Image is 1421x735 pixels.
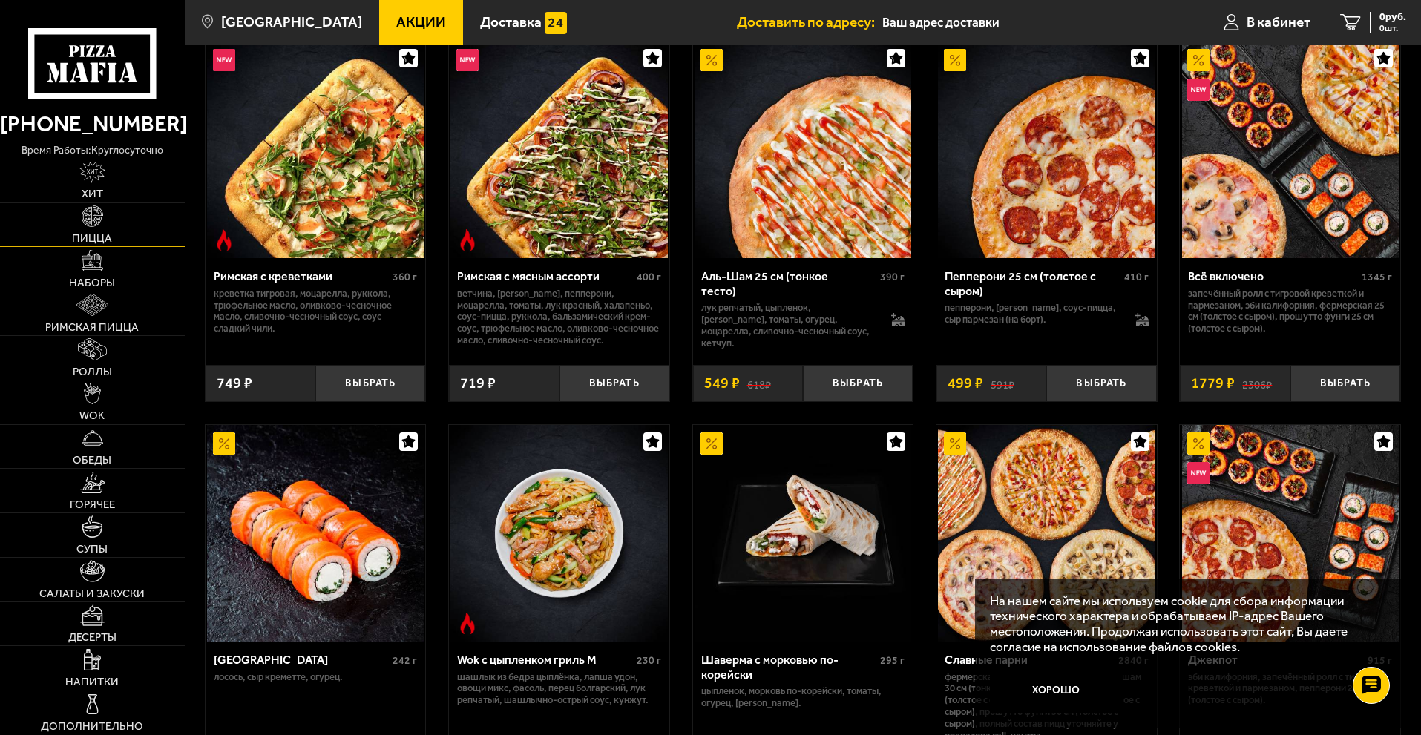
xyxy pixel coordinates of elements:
[1187,432,1210,455] img: Акционный
[213,229,235,251] img: Острое блюдо
[880,654,905,667] span: 295 г
[990,593,1378,655] p: На нашем сайте мы используем cookie для сбора информации технического характера и обрабатываем IP...
[213,432,235,455] img: Акционный
[637,654,661,667] span: 230 г
[1362,271,1392,283] span: 1345 г
[1290,365,1400,401] button: Выбрать
[315,365,425,401] button: Выбрать
[747,376,771,391] s: 618 ₽
[69,277,115,289] span: Наборы
[393,654,417,667] span: 242 г
[480,15,542,29] span: Доставка
[1188,269,1358,283] div: Всё включено
[938,42,1155,258] img: Пепперони 25 см (толстое с сыром)
[880,271,905,283] span: 390 г
[221,15,362,29] span: [GEOGRAPHIC_DATA]
[991,376,1014,391] s: 591 ₽
[396,15,446,29] span: Акции
[1187,462,1210,484] img: Новинка
[207,425,424,642] img: Филадельфия
[1124,271,1149,283] span: 410 г
[1379,12,1406,22] span: 0 руб.
[1180,425,1400,642] a: АкционныйНовинкаДжекпот
[450,425,667,642] img: Wok с цыпленком гриль M
[704,376,740,391] span: 549 ₽
[41,721,143,732] span: Дополнительно
[1182,42,1399,258] img: Всё включено
[936,425,1157,642] a: АкционныйСлавные парни
[214,269,390,283] div: Римская с креветками
[457,288,661,347] p: ветчина, [PERSON_NAME], пепперони, моцарелла, томаты, лук красный, халапеньо, соус-пицца, руккола...
[393,271,417,283] span: 360 г
[990,669,1123,713] button: Хорошо
[1182,425,1399,642] img: Джекпот
[450,42,667,258] img: Римская с мясным ассорти
[637,271,661,283] span: 400 г
[938,425,1155,642] img: Славные парни
[1242,376,1272,391] s: 2306 ₽
[457,653,633,667] div: Wok с цыпленком гриль M
[1247,15,1310,29] span: В кабинет
[945,302,1120,326] p: пепперони, [PERSON_NAME], соус-пицца, сыр пармезан (на борт).
[1188,288,1392,335] p: Запечённый ролл с тигровой креветкой и пармезаном, Эби Калифорния, Фермерская 25 см (толстое с сы...
[882,9,1166,36] input: Ваш адрес доставки
[1379,24,1406,33] span: 0 шт.
[936,42,1157,258] a: АкционныйПепперони 25 см (толстое с сыром)
[701,685,905,709] p: цыпленок, морковь по-корейски, томаты, огурец, [PERSON_NAME].
[456,49,479,71] img: Новинка
[39,588,145,599] span: Салаты и закуски
[45,322,139,333] span: Римская пицца
[545,12,567,34] img: 15daf4d41897b9f0e9f617042186c801.svg
[72,233,112,244] span: Пицца
[700,432,723,455] img: Акционный
[214,671,418,683] p: лосось, Сыр креметте, огурец.
[944,432,966,455] img: Акционный
[206,42,426,258] a: НовинкаОстрое блюдоРимская с креветками
[559,365,669,401] button: Выбрать
[701,302,877,349] p: лук репчатый, цыпленок, [PERSON_NAME], томаты, огурец, моцарелла, сливочно-чесночный соус, кетчуп.
[693,42,913,258] a: АкционныйАль-Шам 25 см (тонкое тесто)
[945,269,1120,297] div: Пепперони 25 см (толстое с сыром)
[944,49,966,71] img: Акционный
[217,376,252,391] span: 749 ₽
[449,425,669,642] a: Острое блюдоWok с цыпленком гриль M
[701,269,877,297] div: Аль-Шам 25 см (тонкое тесто)
[1187,49,1210,71] img: Акционный
[700,49,723,71] img: Акционный
[76,544,108,555] span: Супы
[1191,376,1235,391] span: 1779 ₽
[79,410,105,421] span: WOK
[1187,79,1210,101] img: Новинка
[1046,365,1156,401] button: Выбрать
[82,188,103,200] span: Хит
[214,653,390,667] div: [GEOGRAPHIC_DATA]
[73,455,111,466] span: Обеды
[948,376,983,391] span: 499 ₽
[1180,42,1400,258] a: АкционныйНовинкаВсё включено
[70,499,115,510] span: Горячее
[803,365,913,401] button: Выбрать
[457,671,661,707] p: шашлык из бедра цыплёнка, лапша удон, овощи микс, фасоль, перец болгарский, лук репчатый, шашлычн...
[213,49,235,71] img: Новинка
[456,613,479,635] img: Острое блюдо
[73,366,112,378] span: Роллы
[737,15,882,29] span: Доставить по адресу:
[695,42,911,258] img: Аль-Шам 25 см (тонкое тесто)
[214,288,418,335] p: креветка тигровая, моцарелла, руккола, трюфельное масло, оливково-чесночное масло, сливочно-чесно...
[207,42,424,258] img: Римская с креветками
[457,269,633,283] div: Римская с мясным ассорти
[206,425,426,642] a: АкционныйФиладельфия
[68,632,116,643] span: Десерты
[449,42,669,258] a: НовинкаОстрое блюдоРимская с мясным ассорти
[695,425,911,642] img: Шаверма с морковью по-корейски
[460,376,496,391] span: 719 ₽
[65,676,119,688] span: Напитки
[945,653,1115,667] div: Славные парни
[701,653,877,681] div: Шаверма с морковью по-корейски
[456,229,479,251] img: Острое блюдо
[693,425,913,642] a: АкционныйШаверма с морковью по-корейски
